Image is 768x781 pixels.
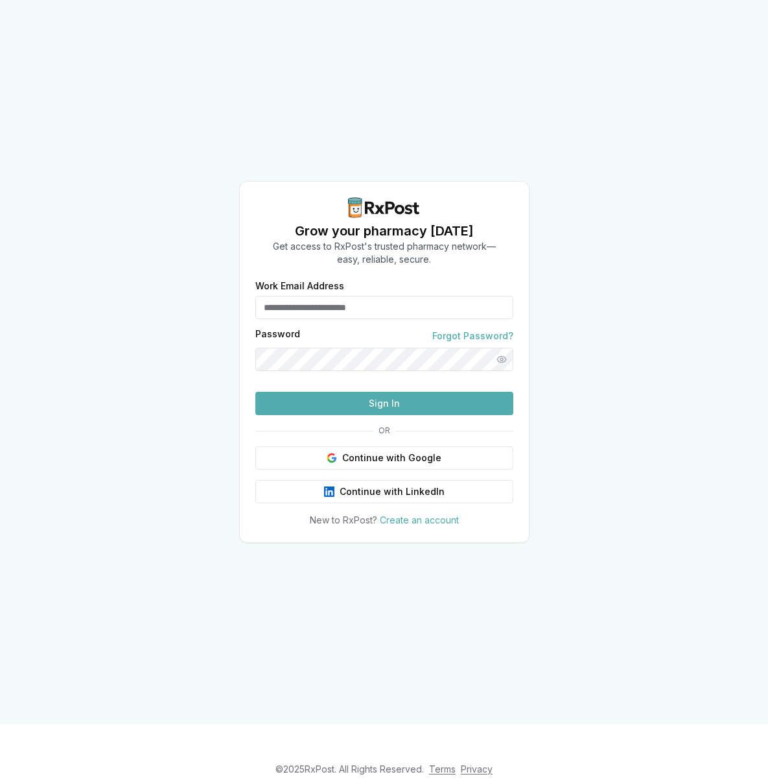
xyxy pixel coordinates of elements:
[429,763,456,775] a: Terms
[255,392,513,415] button: Sign In
[255,446,513,470] button: Continue with Google
[255,480,513,503] button: Continue with LinkedIn
[380,514,459,525] a: Create an account
[432,330,513,342] a: Forgot Password?
[310,514,377,525] span: New to RxPost?
[255,282,513,291] label: Work Email Address
[343,197,426,218] img: RxPost Logo
[490,348,513,371] button: Show password
[373,426,395,436] span: OR
[324,487,334,497] img: LinkedIn
[461,763,493,775] a: Privacy
[273,240,496,266] p: Get access to RxPost's trusted pharmacy network— easy, reliable, secure.
[255,330,300,342] label: Password
[327,453,337,463] img: Google
[273,222,496,240] h1: Grow your pharmacy [DATE]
